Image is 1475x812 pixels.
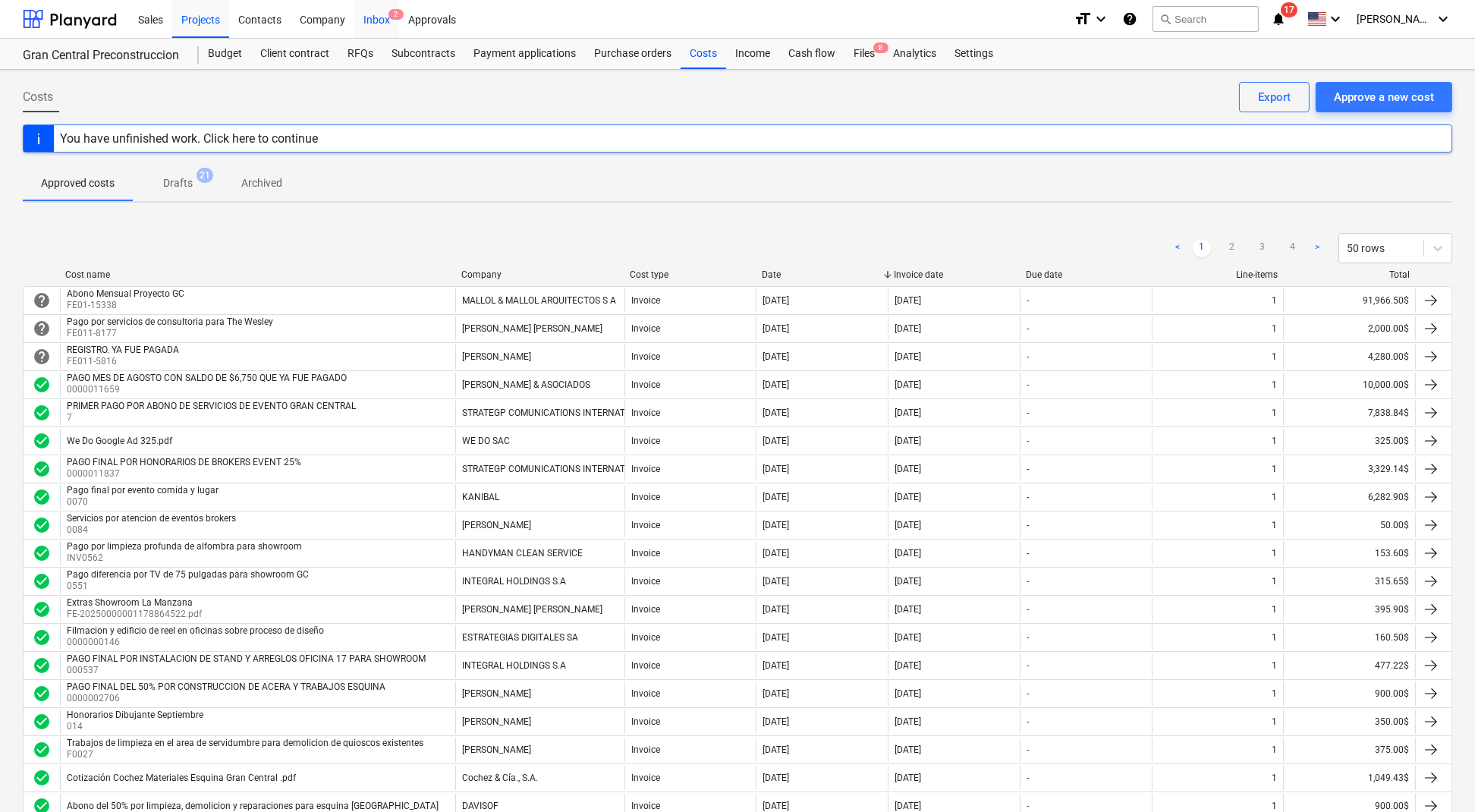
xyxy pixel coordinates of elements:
[33,319,51,338] span: help
[1027,548,1029,559] div: -
[1281,2,1297,17] span: 17
[763,688,789,699] div: [DATE]
[462,576,566,587] div: INTEGRAL HOLDINGS S.A
[1283,541,1415,565] div: 153.60$
[1283,485,1415,509] div: 6,282.90$
[33,544,51,562] div: Invoice was approved
[1168,239,1187,257] a: Previous page
[67,710,203,720] div: Honorarios Dibujante Septiembre
[462,408,677,418] div: STRATEGP COMUNICATIONS INTERNATIONAL CORP
[844,39,884,69] div: Files
[1027,744,1029,755] div: -
[1272,464,1277,474] div: 1
[67,625,324,636] div: Filmacion y edificio de reel en oficinas sobre proceso de diseño
[33,460,51,478] div: Invoice was approved
[462,801,498,811] div: DAVISOF
[163,175,193,191] p: Drafts
[462,688,531,699] div: [PERSON_NAME]
[1153,6,1259,32] button: Search
[464,39,585,69] a: Payment applications
[585,39,681,69] div: Purchase orders
[1027,379,1029,390] div: -
[67,355,182,368] p: FE011-5816
[895,323,921,334] div: [DATE]
[1308,239,1326,257] a: Next page
[67,636,327,649] p: 0000000146
[895,351,921,362] div: [DATE]
[884,39,945,69] a: Analytics
[1283,345,1415,369] div: 4,280.00$
[33,656,51,675] span: check_circle
[33,600,51,618] div: Invoice was approved
[1272,548,1277,559] div: 1
[33,488,51,506] span: check_circle
[67,608,202,621] p: FE-20250000001178864522.pdf
[895,408,921,418] div: [DATE]
[462,492,499,502] div: KANIBAL
[67,580,312,593] p: 0551
[67,524,239,537] p: 0084
[67,383,350,396] p: 0000011659
[631,548,660,559] div: Invoice
[67,801,439,811] div: Abono del 50% por limpieza, demolicion y reparaciones para esquina [GEOGRAPHIC_DATA]
[763,436,789,446] div: [DATE]
[67,316,273,327] div: Pago por servicios de consultoria para The Wesley
[462,464,677,474] div: STRATEGP COMUNICATIONS INTERNATIONAL CORP
[1272,576,1277,587] div: 1
[67,692,388,705] p: 0000002706
[681,39,726,69] a: Costs
[1283,597,1415,622] div: 395.90$
[762,269,882,280] div: Date
[895,688,921,699] div: [DATE]
[631,688,660,699] div: Invoice
[763,492,789,502] div: [DATE]
[67,773,296,783] div: Cotización Cochez Materiales Esquina Gran Central .pdf
[1272,351,1277,362] div: 1
[1027,464,1029,474] div: -
[1122,10,1137,28] i: Knowledge base
[1027,492,1029,502] div: -
[1027,408,1029,418] div: -
[1284,239,1302,257] a: Page 4
[1027,520,1029,530] div: -
[1272,408,1277,418] div: 1
[631,492,660,502] div: Invoice
[1239,82,1310,112] button: Export
[462,436,510,446] div: WE DO SAC
[462,632,578,643] div: ESTRATEGIAS DIGITALES SA
[33,628,51,647] span: check_circle
[33,432,51,450] span: check_circle
[67,496,222,508] p: 0070
[67,467,304,480] p: 0000011837
[33,769,51,787] div: Invoice was approved
[1272,436,1277,446] div: 1
[461,269,618,280] div: Company
[763,520,789,530] div: [DATE]
[33,376,51,394] span: check_circle
[462,744,531,755] div: [PERSON_NAME]
[462,351,531,362] div: [PERSON_NAME]
[1193,239,1211,257] a: Page 1 is your current page
[779,39,844,69] div: Cash flow
[631,464,660,474] div: Invoice
[1283,738,1415,762] div: 375.00$
[67,681,385,692] div: PAGO FINAL DEL 50% POR CONSTRUCCION DE ACERA Y TRABAJOS ESQUINA
[763,773,789,783] div: [DATE]
[462,548,583,559] div: HANDYMAN CLEAN SERVICE
[462,379,590,390] div: [PERSON_NAME] & ASOCIADOS
[895,492,921,502] div: [DATE]
[631,436,660,446] div: Invoice
[945,39,1002,69] div: Settings
[631,295,660,306] div: Invoice
[763,323,789,334] div: [DATE]
[763,408,789,418] div: [DATE]
[1316,82,1452,112] button: Approve a new cost
[33,544,51,562] span: check_circle
[630,269,750,280] div: Cost type
[763,660,789,671] div: [DATE]
[67,299,187,312] p: FE01-15338
[1027,604,1029,615] div: -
